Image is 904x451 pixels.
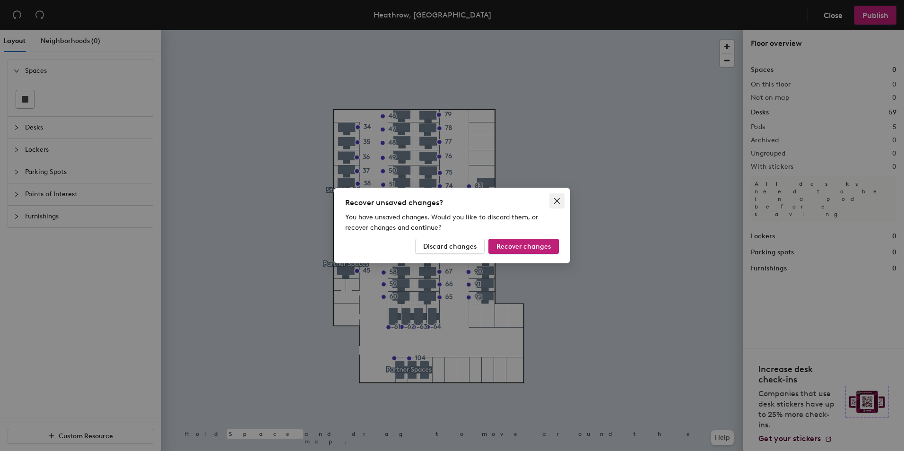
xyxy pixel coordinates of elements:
div: Recover unsaved changes? [345,197,559,208]
span: Discard changes [423,243,477,251]
span: close [553,197,561,205]
button: Discard changes [415,239,485,254]
span: You have unsaved changes. Would you like to discard them, or recover changes and continue? [345,213,538,232]
span: Recover changes [496,243,551,251]
button: Close [549,193,565,208]
button: Recover changes [488,239,559,254]
span: Close [549,197,565,205]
